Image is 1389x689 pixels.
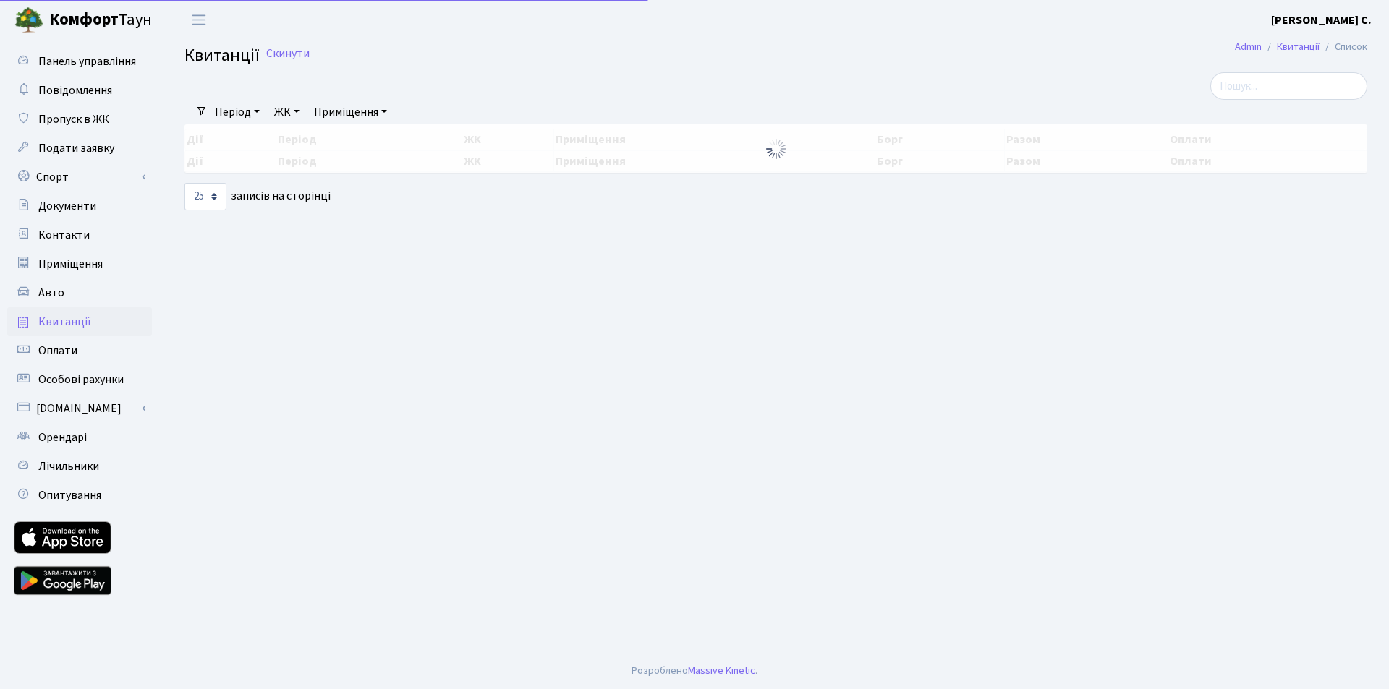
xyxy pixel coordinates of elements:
a: Повідомлення [7,76,152,105]
a: Квитанції [1277,39,1320,54]
a: Подати заявку [7,134,152,163]
span: Документи [38,198,96,214]
a: Пропуск в ЖК [7,105,152,134]
select: записів на сторінці [184,183,226,210]
a: [DOMAIN_NAME] [7,394,152,423]
a: Контакти [7,221,152,249]
button: Переключити навігацію [181,8,217,32]
a: Спорт [7,163,152,192]
span: Панель управління [38,54,136,69]
a: Приміщення [7,249,152,278]
a: Admin [1235,39,1262,54]
div: Розроблено . [632,663,757,679]
a: Авто [7,278,152,307]
span: Опитування [38,487,101,503]
a: Квитанції [7,307,152,336]
a: Період [209,100,266,124]
span: Орендарі [38,429,87,445]
b: Комфорт [49,8,119,31]
span: Авто [38,285,64,301]
span: Оплати [38,343,77,359]
a: ЖК [268,100,305,124]
a: Панель управління [7,47,152,76]
span: Особові рахунки [38,372,124,388]
span: Подати заявку [38,140,114,156]
span: Квитанції [184,43,260,68]
a: Лічильники [7,452,152,481]
span: Пропуск в ЖК [38,111,109,127]
a: Опитування [7,481,152,510]
span: Приміщення [38,256,103,272]
span: Лічильники [38,458,99,474]
span: Квитанції [38,314,91,330]
b: [PERSON_NAME] С. [1271,12,1372,28]
nav: breadcrumb [1213,32,1389,62]
a: Оплати [7,336,152,365]
a: [PERSON_NAME] С. [1271,12,1372,29]
input: Пошук... [1210,72,1367,100]
a: Скинути [266,47,310,61]
a: Особові рахунки [7,365,152,394]
span: Повідомлення [38,82,112,98]
a: Документи [7,192,152,221]
label: записів на сторінці [184,183,331,210]
img: logo.png [14,6,43,35]
img: Обробка... [765,137,788,161]
li: Список [1320,39,1367,55]
a: Орендарі [7,423,152,452]
span: Контакти [38,227,90,243]
a: Приміщення [308,100,393,124]
a: Massive Kinetic [688,663,755,678]
span: Таун [49,8,152,33]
